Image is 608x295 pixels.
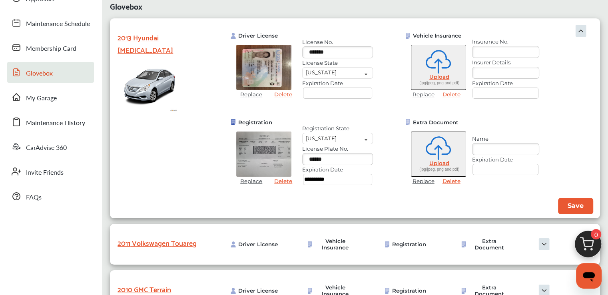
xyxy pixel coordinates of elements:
img: cart_icon.3d0951e8.svg [569,227,607,265]
div: Upload Document [461,238,510,251]
button: Upload(jpg/jpeg, png and pdf) [411,45,466,90]
label: Insurance No. [472,38,539,45]
span: Registration [392,241,426,247]
span: Extra Document [413,119,458,126]
iframe: Button to launch messaging window [576,263,602,289]
img: Ic_Driver%20license.58b2f069.svg [230,33,236,39]
label: Expiration Date [302,80,373,86]
span: Glovebox [26,68,53,79]
a: Membership Card [7,37,94,58]
img: vehicle [122,60,177,112]
span: Invite Friends [26,167,64,178]
span: Maintenance Schedule [26,19,90,29]
div: [US_STATE] [306,70,337,75]
label: Expiration Date [472,156,539,163]
a: CarAdvise 360 [7,136,94,157]
a: FAQs [7,186,94,207]
span: Driver License [238,287,278,294]
span: FAQs [26,192,42,203]
img: rn_image_picker_lib_temp_a8464379-bef9-4a3d-916c-01bae3c1f2fb.jpg [236,132,291,177]
div: Upload Document [230,241,278,247]
a: Replace [236,91,266,98]
label: Expiration Date [472,80,539,86]
div: Upload Document [405,32,472,39]
label: Expiration Date [302,166,373,173]
div: Upload Document [384,287,426,294]
a: Delete [270,178,296,184]
div: 2011 Volkswagen Touareg [118,236,197,249]
img: Ic_Customdocumentnotuploaded.91d273c3.svg [405,119,411,125]
a: My Garage [7,87,94,108]
span: My Garage [26,93,57,104]
label: Registration State [302,125,373,132]
button: Upload(jpg/jpeg, png and pdf) [411,132,466,177]
a: Maintenance Schedule [7,12,94,33]
div: Upload Document [384,241,426,247]
span: Driver License [238,241,278,247]
label: License State [302,60,373,66]
a: Glovebox [7,62,94,83]
div: Upload Document [230,32,302,39]
div: 2013 Hyundai [MEDICAL_DATA] [118,31,197,56]
img: Ic_Customdocumentnotuploaded.91d273c3.svg [384,241,390,247]
img: Ic_Customdocumentnotuploaded.91d273c3.svg [307,288,313,294]
a: Maintenance History [7,112,94,132]
img: Ic_Customdocumentnotuploaded.91d273c3.svg [405,33,411,39]
img: Ic_dropdown.3e6f82a4.svg [524,238,564,250]
a: Delete [270,91,296,98]
label: License Plate No. [302,146,373,152]
button: Save [558,198,593,214]
div: 2010 GMC Terrain [118,283,197,295]
img: Ic_Uplload.1f258db1.svg [426,136,451,160]
img: Ic_Customdocumentnotuploaded.91d273c3.svg [307,241,313,247]
div: Upload Document [405,119,472,126]
div: Upload Document [307,238,356,251]
img: Ic_Uplload.1f258db1.svg [426,50,451,74]
span: Registration [238,119,272,126]
span: Upload [429,160,449,166]
a: Delete [439,178,464,184]
div: Upload Document [230,287,278,294]
a: Replace [236,178,266,184]
img: Ic_Customdocument.0d155ad6.svg [230,119,236,125]
span: (jpg/jpeg, png and pdf) [419,81,459,85]
img: Ic_Customdocumentnotuploaded.91d273c3.svg [384,288,390,294]
span: Vehicle Insurance [413,32,461,39]
span: Registration [392,287,426,294]
span: Driver License [238,32,278,39]
img: Ic_Driver%20license.58b2f069.svg [230,241,236,247]
img: Ic_Customdocumentnotuploaded.91d273c3.svg [461,241,466,247]
a: Delete [439,91,464,98]
span: Vehicle Insurance [314,238,356,251]
span: CarAdvise 360 [26,143,67,153]
img: rn_image_picker_lib_temp_e132b61b-c4ae-446c-93f3-968a28d5cefc.jpg [236,45,291,90]
a: Invite Friends [7,161,94,182]
span: Membership Card [26,44,76,54]
span: Maintenance History [26,118,85,128]
label: Name [472,136,539,142]
img: Ic_Driver%20license.58b2f069.svg [230,288,236,294]
img: Ic_dropdown.3e6f82a4.svg [575,25,587,37]
span: (jpg/jpeg, png and pdf) [419,167,459,171]
label: License No. [302,39,373,45]
label: Insurer Details [472,59,539,66]
img: Ic_Customdocumentnotuploaded.91d273c3.svg [461,288,466,294]
span: 0 [591,229,601,239]
span: Extra Document [468,238,510,251]
span: Upload [429,74,449,80]
div: [US_STATE] [306,136,337,141]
